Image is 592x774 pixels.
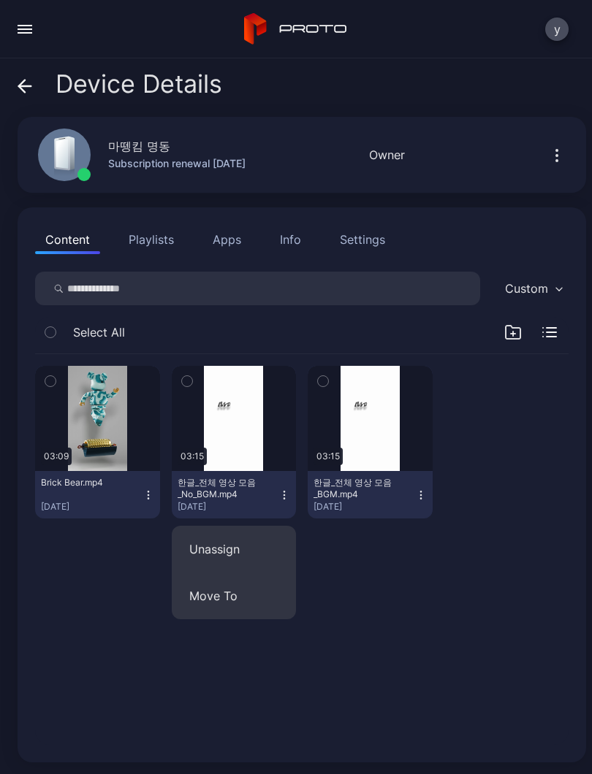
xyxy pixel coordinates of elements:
div: Brick Bear.mp4 [41,477,121,488]
div: 마뗑킴 명동 [108,137,170,155]
button: Info [270,225,311,254]
div: Custom [505,281,548,296]
button: Brick Bear.mp4[DATE] [35,471,160,518]
div: [DATE] [178,501,279,513]
span: Select All [73,323,125,341]
button: Move To [172,572,296,619]
button: Custom [498,272,569,305]
div: Subscription renewal [DATE] [108,155,246,172]
div: Owner [369,146,405,164]
div: Info [280,231,301,248]
div: Settings [340,231,385,248]
button: Unassign [172,526,296,572]
button: Settings [330,225,395,254]
div: 한글_전체 영상 모음_No_BGM.mp4 [178,477,258,500]
button: Playlists [118,225,184,254]
button: y [545,18,569,41]
div: 한글_전체 영상 모음_BGM.mp4 [314,477,394,500]
button: Content [35,225,100,254]
button: Apps [202,225,251,254]
span: Device Details [56,70,222,98]
button: 한글_전체 영상 모음_No_BGM.mp4[DATE] [172,471,297,518]
button: 한글_전체 영상 모음_BGM.mp4[DATE] [308,471,433,518]
div: [DATE] [314,501,415,513]
div: [DATE] [41,501,143,513]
